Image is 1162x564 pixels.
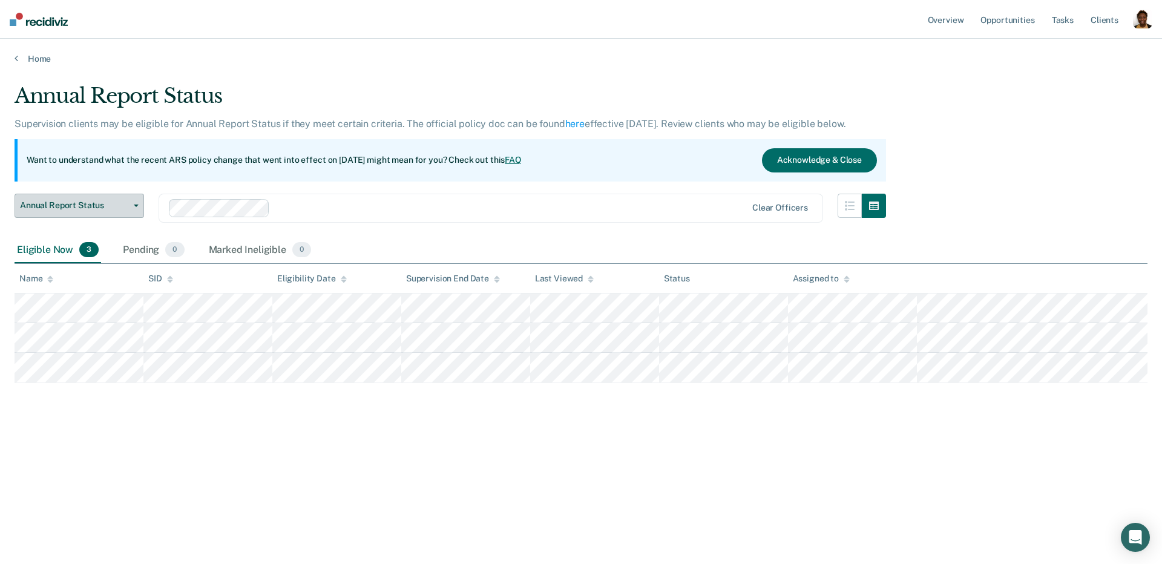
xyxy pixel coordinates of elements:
div: Last Viewed [535,274,594,284]
a: FAQ [505,155,522,165]
div: SID [148,274,173,284]
p: Want to understand what the recent ARS policy change that went into effect on [DATE] might mean f... [27,154,522,166]
button: Acknowledge & Close [762,148,877,172]
div: Pending0 [120,237,186,264]
span: Annual Report Status [20,200,129,211]
a: Home [15,53,1147,64]
div: Name [19,274,53,284]
div: Open Intercom Messenger [1121,523,1150,552]
div: Status [664,274,690,284]
a: here [565,118,585,130]
img: Recidiviz [10,13,68,26]
span: 0 [165,242,184,258]
button: Annual Report Status [15,194,144,218]
div: Supervision End Date [406,274,500,284]
div: Clear officers [752,203,808,213]
div: Eligible Now3 [15,237,101,264]
p: Supervision clients may be eligible for Annual Report Status if they meet certain criteria. The o... [15,118,845,130]
div: Assigned to [793,274,850,284]
span: 0 [292,242,311,258]
div: Annual Report Status [15,84,886,118]
div: Eligibility Date [277,274,347,284]
span: 3 [79,242,99,258]
div: Marked Ineligible0 [206,237,314,264]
